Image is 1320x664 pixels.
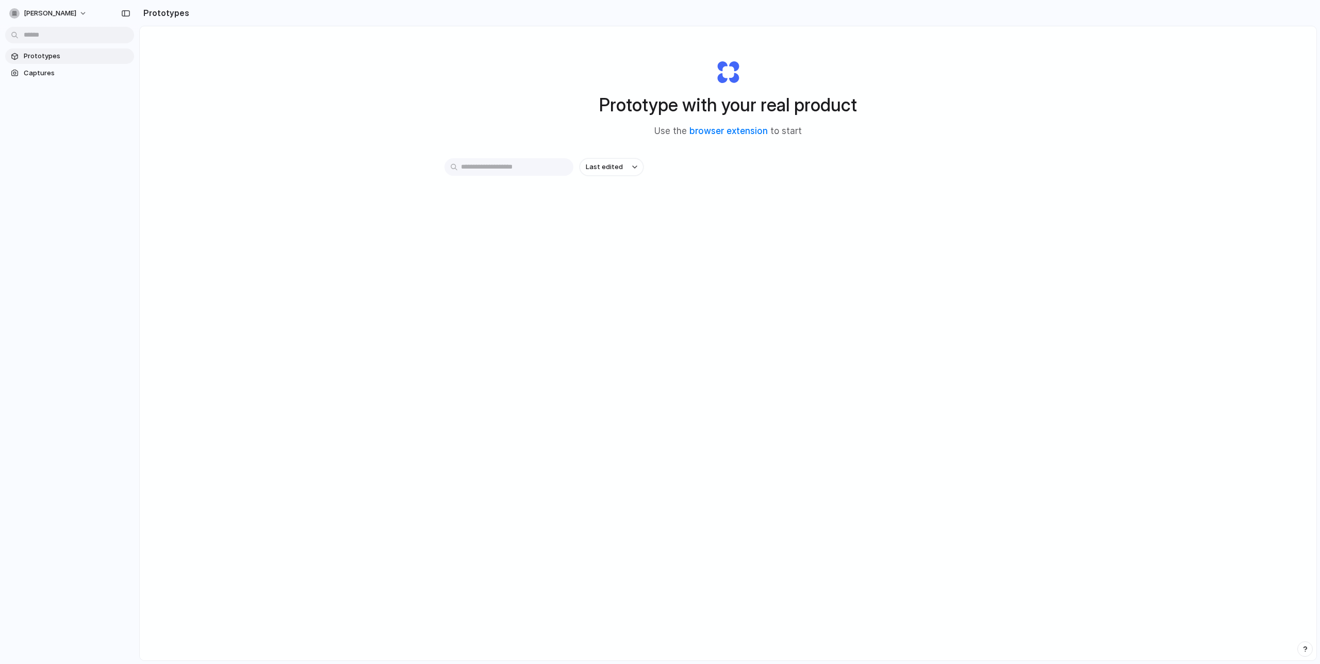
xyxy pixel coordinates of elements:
[689,126,768,136] a: browser extension
[654,125,802,138] span: Use the to start
[586,162,623,172] span: Last edited
[24,51,130,61] span: Prototypes
[580,158,643,176] button: Last edited
[24,8,76,19] span: [PERSON_NAME]
[139,7,189,19] h2: Prototypes
[5,5,92,22] button: [PERSON_NAME]
[599,91,857,119] h1: Prototype with your real product
[24,68,130,78] span: Captures
[5,48,134,64] a: Prototypes
[5,65,134,81] a: Captures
